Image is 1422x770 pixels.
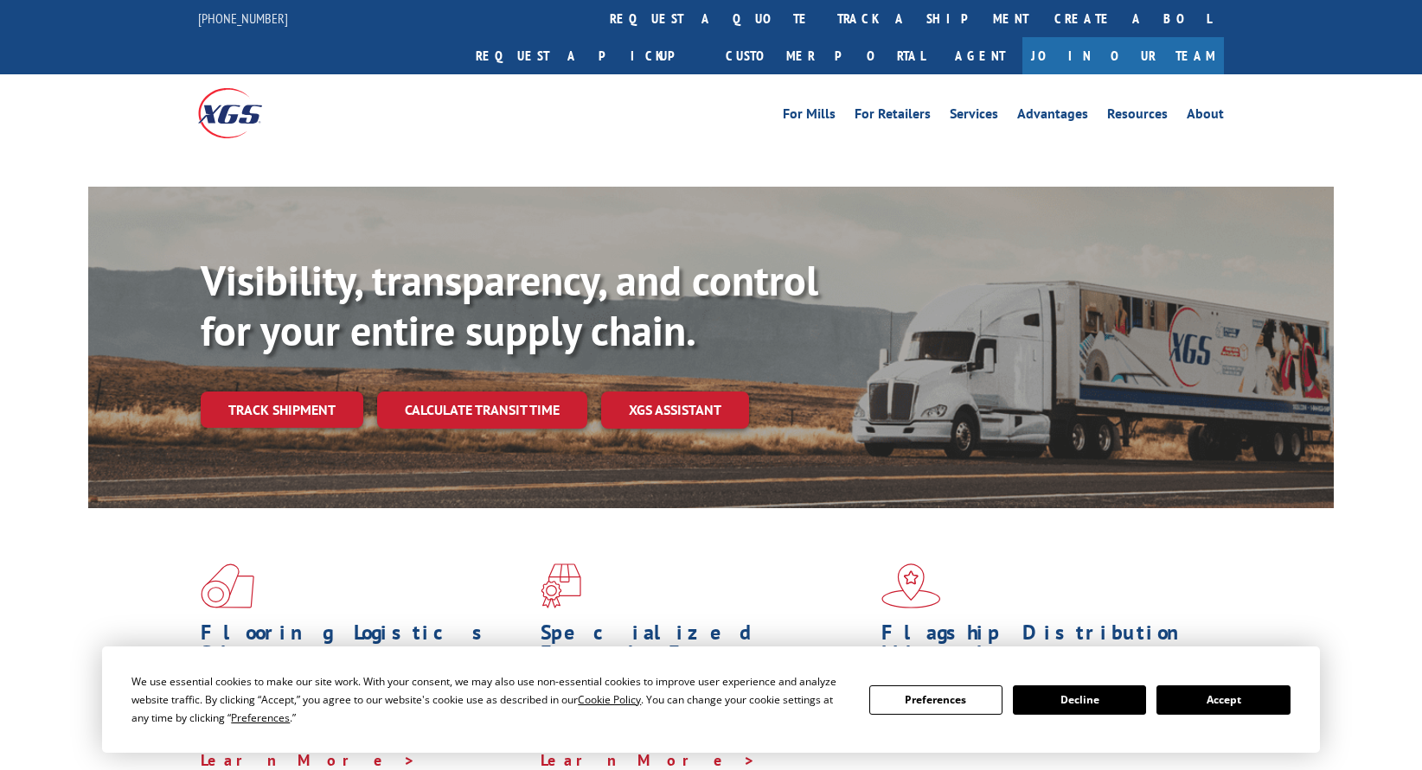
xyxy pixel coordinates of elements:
[1022,37,1224,74] a: Join Our Team
[938,37,1022,74] a: Agent
[1017,107,1088,126] a: Advantages
[231,710,290,725] span: Preferences
[131,672,848,727] div: We use essential cookies to make our site work. With your consent, we may also use non-essential ...
[783,107,836,126] a: For Mills
[201,750,416,770] a: Learn More >
[541,563,581,608] img: xgs-icon-focused-on-flooring-red
[881,563,941,608] img: xgs-icon-flagship-distribution-model-red
[713,37,938,74] a: Customer Portal
[1187,107,1224,126] a: About
[377,391,587,429] a: Calculate transit time
[1013,685,1146,715] button: Decline
[198,10,288,27] a: [PHONE_NUMBER]
[102,646,1320,753] div: Cookie Consent Prompt
[578,692,641,707] span: Cookie Policy
[1107,107,1168,126] a: Resources
[201,563,254,608] img: xgs-icon-total-supply-chain-intelligence-red
[855,107,931,126] a: For Retailers
[541,750,756,770] a: Learn More >
[463,37,713,74] a: Request a pickup
[881,622,1208,672] h1: Flagship Distribution Model
[601,391,749,429] a: XGS ASSISTANT
[541,622,868,672] h1: Specialized Freight Experts
[869,685,1002,715] button: Preferences
[201,391,363,428] a: Track shipment
[201,253,818,357] b: Visibility, transparency, and control for your entire supply chain.
[201,622,528,672] h1: Flooring Logistics Solutions
[1156,685,1290,715] button: Accept
[950,107,998,126] a: Services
